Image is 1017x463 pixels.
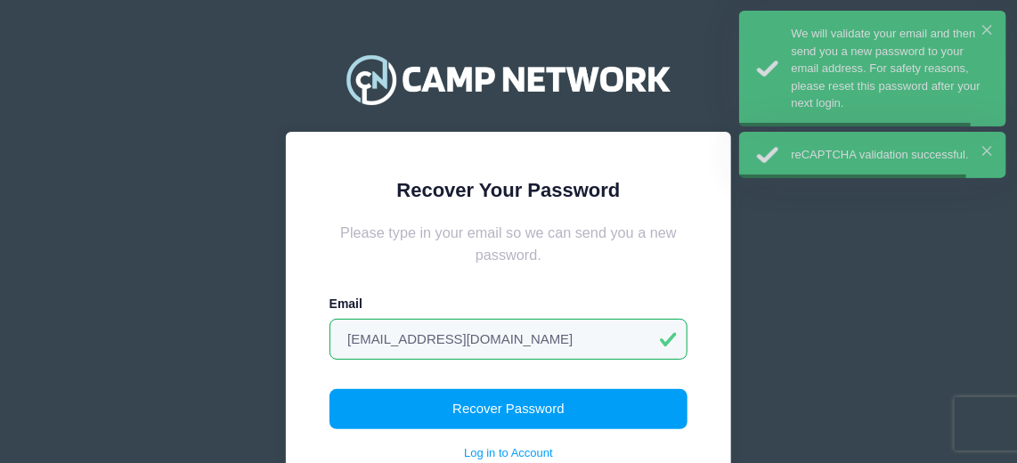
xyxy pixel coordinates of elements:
[330,389,688,430] button: Recover Password
[464,444,553,462] a: Log in to Account
[982,146,992,156] button: ×
[338,44,679,115] img: Camp Network
[792,146,992,164] div: reCAPTCHA validation successful.
[330,295,362,313] label: Email
[330,222,688,265] div: Please type in your email so we can send you a new password.
[982,25,992,35] button: ×
[330,175,688,205] div: Recover Your Password
[792,25,992,112] div: We will validate your email and then send you a new password to your email address. For safety re...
